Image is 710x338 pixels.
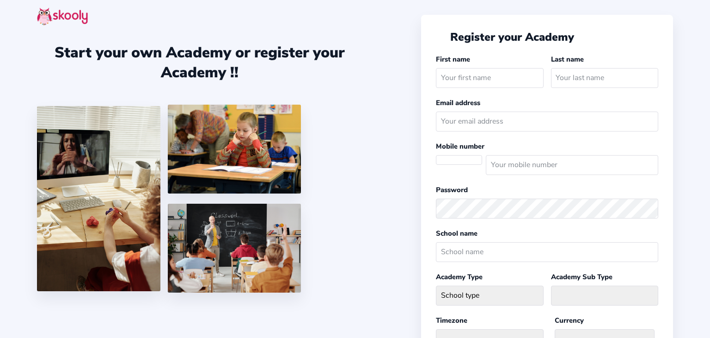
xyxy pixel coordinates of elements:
[551,272,612,282] label: Academy Sub Type
[436,68,543,88] input: Your first name
[644,204,658,213] button: eye outlineeye off outline
[551,55,584,64] label: Last name
[37,106,160,291] img: 1.jpg
[436,98,480,107] label: Email address
[555,316,584,325] label: Currency
[450,30,574,44] span: Register your Academy
[37,7,88,25] img: skooly-logo.png
[436,32,446,42] button: arrow back outline
[436,316,467,325] label: Timezone
[37,43,362,82] div: Start your own Academy or register your Academy !!
[644,204,654,213] ion-icon: eye outline
[436,142,484,151] label: Mobile number
[436,272,483,282] label: Academy Type
[436,229,477,238] label: School name
[486,155,658,175] input: Your mobile number
[436,185,468,194] label: Password
[168,105,301,194] img: 4.png
[436,112,658,131] input: Your email address
[551,68,658,88] input: Your last name
[168,204,301,293] img: 5.png
[436,55,470,64] label: First name
[436,242,658,262] input: School name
